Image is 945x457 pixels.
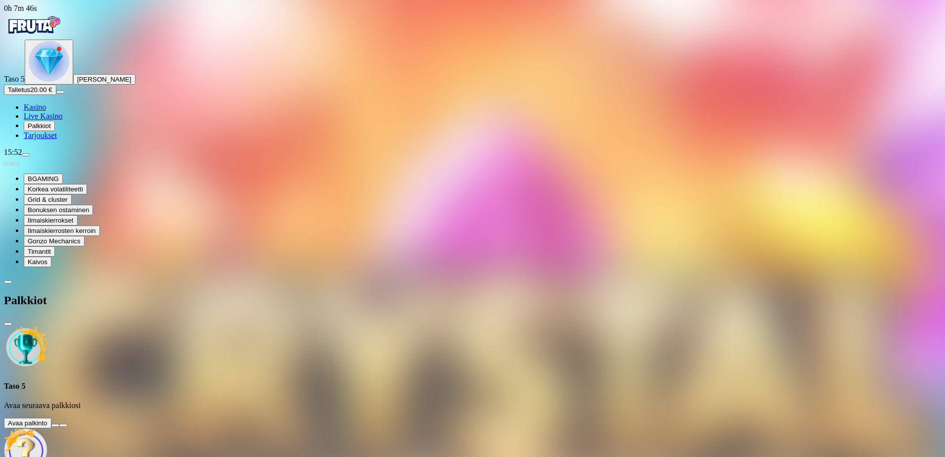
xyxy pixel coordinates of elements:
nav: Primary [4,13,941,140]
img: level unlocked [29,41,69,82]
span: Talletus [8,86,30,93]
button: Ilmaiskierrosten kerroin [24,226,100,236]
img: Unclaimed level icon [4,326,47,369]
a: Kasino [24,103,46,111]
button: chevron-left icon [4,280,12,283]
button: Palkkiot [24,121,55,131]
button: Ilmaiskierrokset [24,215,78,226]
a: Tarjoukset [24,131,57,139]
span: Palkkiot [28,122,51,130]
button: Kaivos [24,257,51,267]
button: Grid & cluster [24,194,72,205]
button: prev slide [4,162,12,165]
span: Bonuksen ostaminen [28,206,89,214]
button: close [4,322,12,325]
button: info [59,424,67,427]
button: Avaa palkinto [4,418,51,428]
button: Talletusplus icon20.00 € [4,85,56,95]
span: 20.00 € [30,86,52,93]
button: BGAMING [24,174,63,184]
button: next slide [12,162,20,165]
span: Kaivos [28,258,47,266]
span: BGAMING [28,175,59,183]
button: [PERSON_NAME] [73,74,135,85]
button: Gonzo Mechanics [24,236,85,246]
button: menu [22,153,30,156]
button: Korkea volatiliteetti [24,184,87,194]
span: Ilmaiskierrosten kerroin [28,227,96,234]
p: Avaa seuraava palkkiosi [4,401,941,410]
span: [PERSON_NAME] [77,76,131,83]
span: Taso 5 [4,75,25,83]
a: Live Kasino [24,112,63,120]
img: Fruta [4,13,63,38]
nav: Main menu [4,103,941,140]
button: menu [56,91,64,93]
span: 15:52 [4,148,22,156]
span: Korkea volatiliteetti [28,185,83,193]
button: Bonuksen ostaminen [24,205,93,215]
button: Timantit [24,246,55,257]
span: user session time [4,4,37,12]
a: Fruta [4,31,63,39]
h4: Taso 5 [4,382,941,391]
span: Gonzo Mechanics [28,237,81,245]
span: Ilmaiskierrokset [28,217,74,224]
button: level unlocked [25,40,73,85]
span: Avaa palkinto [8,419,47,427]
h2: Palkkiot [4,294,941,307]
span: Timantit [28,248,51,255]
span: Grid & cluster [28,196,68,203]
